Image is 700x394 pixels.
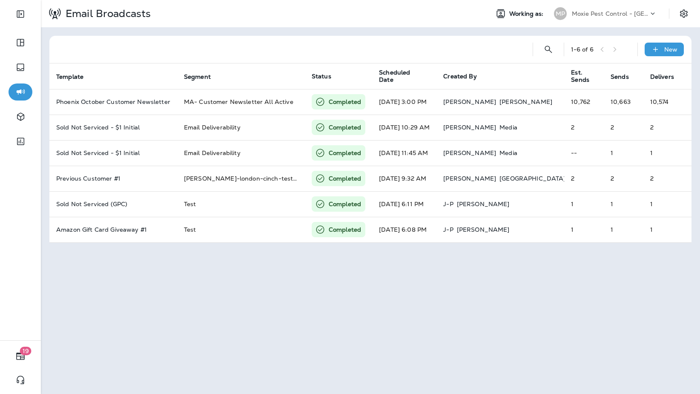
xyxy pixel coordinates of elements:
[604,115,643,140] td: 2
[443,226,453,233] p: J-P
[571,69,589,83] span: Est. Sends
[564,166,604,191] td: 2
[62,7,151,20] p: Email Broadcasts
[372,115,436,140] td: [DATE] 10:29 AM
[604,166,643,191] td: 2
[56,124,170,131] p: Sold Not Serviced - $1 Initial
[372,89,436,115] td: [DATE] 3:00 PM
[329,174,361,183] p: Completed
[571,69,600,83] span: Est. Sends
[56,226,170,233] p: Amazon Gift Card Giveaway #1
[643,217,689,242] td: 1
[572,10,648,17] p: Moxie Pest Control - [GEOGRAPHIC_DATA]
[56,98,170,105] p: Phoenix October Customer Newsletter
[564,115,604,140] td: 2
[56,73,95,81] span: Template
[564,191,604,217] td: 1
[499,175,565,182] p: [GEOGRAPHIC_DATA]
[509,10,545,17] span: Working as:
[443,175,496,182] p: [PERSON_NAME]
[184,124,241,131] span: Email Deliverability
[56,201,170,207] p: Sold Not Serviced (GPC)
[499,98,552,105] p: [PERSON_NAME]
[443,150,496,156] p: [PERSON_NAME]
[664,46,677,53] p: New
[329,225,361,234] p: Completed
[20,347,32,355] span: 19
[184,149,241,157] span: Email Deliverability
[379,69,422,83] span: Scheduled Date
[604,140,643,166] td: 1
[604,217,643,242] td: 1
[372,140,436,166] td: [DATE] 11:45 AM
[564,217,604,242] td: 1
[676,6,691,21] button: Settings
[650,73,685,81] span: Delivers
[56,73,83,81] span: Template
[329,149,361,157] p: Completed
[443,124,496,131] p: [PERSON_NAME]
[604,191,643,217] td: 1
[312,72,331,80] span: Status
[379,69,433,83] span: Scheduled Date
[540,41,557,58] button: Search Email Broadcasts
[184,98,293,106] span: MA- Customer Newsletter All Active
[443,201,453,207] p: J-P
[372,191,436,217] td: [DATE] 6:11 PM
[554,7,567,20] div: MP
[457,226,510,233] p: [PERSON_NAME]
[650,73,674,81] span: Delivers
[184,226,196,233] span: Test
[329,98,361,106] p: Completed
[643,191,689,217] td: 1
[9,6,32,23] button: Expand Sidebar
[56,175,170,182] p: Previous Customer #1
[643,140,689,166] td: 1
[564,140,604,166] td: --
[184,175,304,182] span: chris-london-cinch-test.csv
[457,201,510,207] p: [PERSON_NAME]
[643,89,689,115] td: 10,574
[372,217,436,242] td: [DATE] 6:08 PM
[184,200,196,208] span: Test
[329,123,361,132] p: Completed
[643,115,689,140] td: 2
[499,150,517,156] p: Media
[604,89,643,115] td: 10,663
[611,73,629,81] span: Sends
[56,150,170,156] p: Sold Not Serviced - $1 Initial
[443,98,496,105] p: [PERSON_NAME]
[9,348,32,365] button: 19
[329,200,361,208] p: Completed
[184,73,211,81] span: Segment
[611,73,640,81] span: Sends
[372,166,436,191] td: [DATE] 9:32 AM
[443,72,476,80] span: Created By
[564,89,604,115] td: 10,762
[184,73,222,81] span: Segment
[571,46,594,53] div: 1 - 6 of 6
[499,124,517,131] p: Media
[643,166,689,191] td: 2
